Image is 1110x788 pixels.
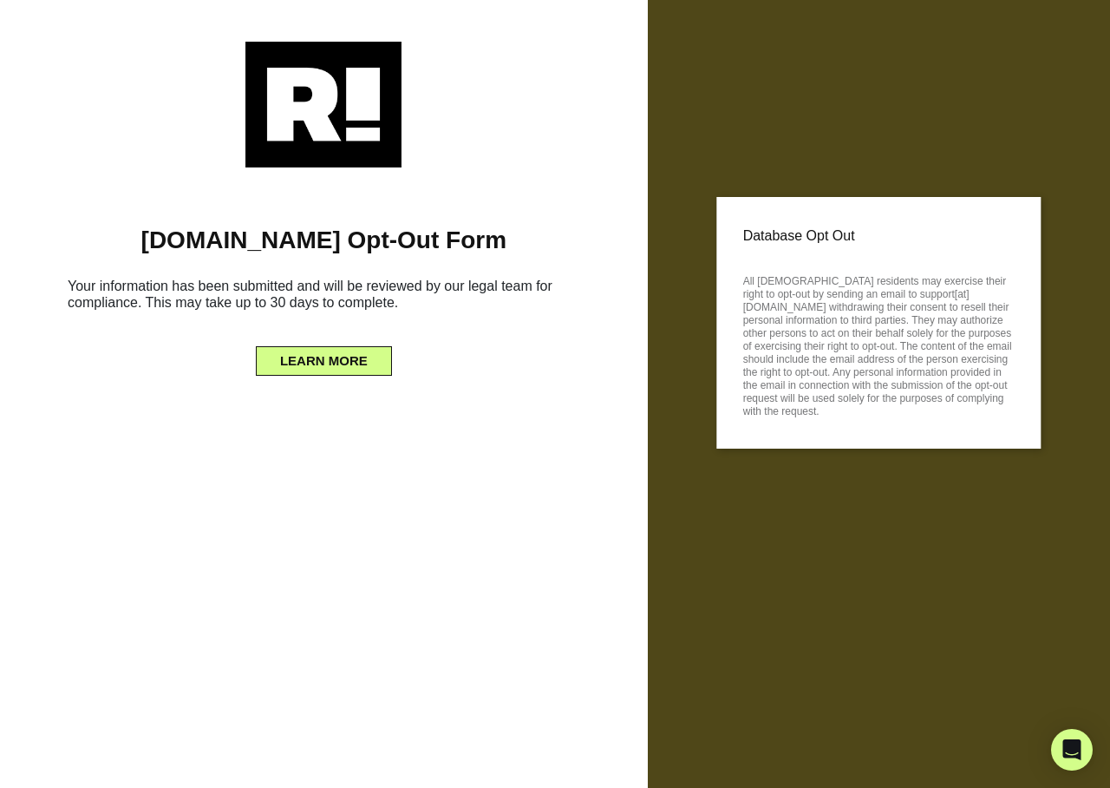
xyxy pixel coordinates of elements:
p: Database Opt Out [743,223,1015,249]
p: All [DEMOGRAPHIC_DATA] residents may exercise their right to opt-out by sending an email to suppo... [743,270,1015,418]
button: LEARN MORE [256,346,392,376]
h1: [DOMAIN_NAME] Opt-Out Form [26,226,622,255]
a: LEARN MORE [256,349,392,363]
img: Retention.com [245,42,402,167]
div: Open Intercom Messenger [1051,729,1093,771]
h6: Your information has been submitted and will be reviewed by our legal team for compliance. This m... [26,271,622,325]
